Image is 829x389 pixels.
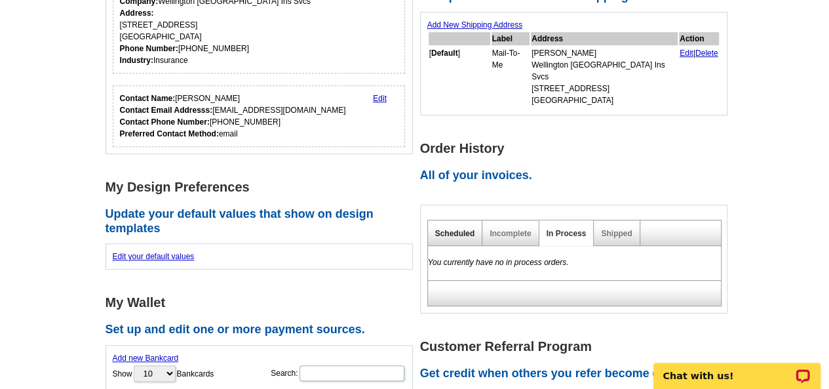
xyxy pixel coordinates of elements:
[420,142,735,155] h1: Order History
[679,47,719,107] td: |
[420,340,735,354] h1: Customer Referral Program
[492,32,530,45] th: Label
[120,129,219,138] strong: Preferred Contact Method:
[680,49,693,58] a: Edit
[427,20,522,30] a: Add New Shipping Address
[106,323,420,337] h2: Set up and edit one or more payment sources.
[431,49,458,58] b: Default
[601,229,632,238] a: Shipped
[120,44,178,53] strong: Phone Number:
[120,94,176,103] strong: Contact Name:
[373,94,387,103] a: Edit
[492,47,530,107] td: Mail-To-Me
[531,47,678,107] td: [PERSON_NAME] Wellington [GEOGRAPHIC_DATA] Ins Svcs [STREET_ADDRESS] [GEOGRAPHIC_DATA]
[645,348,829,389] iframe: LiveChat chat widget
[695,49,718,58] a: Delete
[271,364,405,382] label: Search:
[547,229,587,238] a: In Process
[299,365,404,381] input: Search:
[106,180,420,194] h1: My Design Preferences
[120,117,210,127] strong: Contact Phone Number:
[429,47,490,107] td: [ ]
[113,364,214,383] label: Show Bankcards
[120,92,346,140] div: [PERSON_NAME] [EMAIL_ADDRESS][DOMAIN_NAME] [PHONE_NUMBER] email
[120,56,153,65] strong: Industry:
[420,169,735,183] h2: All of your invoices.
[490,229,531,238] a: Incomplete
[113,354,179,363] a: Add new Bankcard
[120,9,154,18] strong: Address:
[435,229,475,238] a: Scheduled
[531,32,678,45] th: Address
[113,85,406,147] div: Who should we contact regarding order issues?
[134,365,176,382] select: ShowBankcards
[106,296,420,310] h1: My Wallet
[420,367,735,381] h2: Get credit when others you refer become customers
[428,258,569,267] em: You currently have no in process orders.
[106,207,420,235] h2: Update your default values that show on design templates
[113,252,195,261] a: Edit your default values
[679,32,719,45] th: Action
[120,106,213,115] strong: Contact Email Addresss:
